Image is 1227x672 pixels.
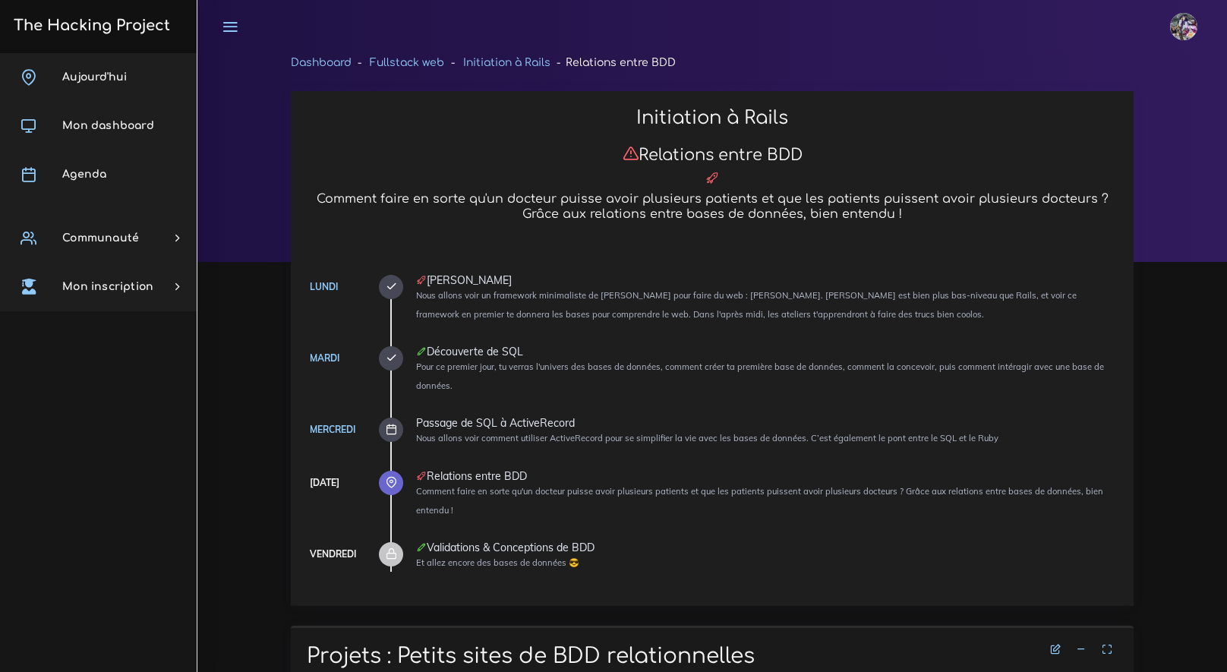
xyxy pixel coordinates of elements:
div: Relations entre BDD [416,471,1118,481]
small: Comment faire en sorte qu'un docteur puisse avoir plusieurs patients et que les patients puissent... [416,486,1103,516]
h1: Projets : Petits sites de BDD relationnelles [307,644,1118,670]
span: Mon inscription [62,281,153,292]
small: Pour ce premier jour, tu verras l'univers des bases de données, comment créer ta première base de... [416,361,1104,391]
div: Validations & Conceptions de BDD [416,542,1118,553]
div: [PERSON_NAME] [416,275,1118,286]
h5: Comment faire en sorte qu'un docteur puisse avoir plusieurs patients et que les patients puissent... [307,192,1118,221]
div: Passage de SQL à ActiveRecord [416,418,1118,428]
a: Fullstack web [370,57,444,68]
i: Attention : nous n'avons pas encore reçu ton projet aujourd'hui. N'oublie pas de le soumettre en ... [623,145,639,161]
a: Dashboard [291,57,352,68]
i: Projet à rendre ce jour-là [416,471,427,481]
span: Aujourd'hui [62,71,127,83]
a: Mercredi [310,424,355,435]
h3: The Hacking Project [9,17,170,34]
h3: Relations entre BDD [307,145,1118,165]
span: Communauté [62,232,139,244]
a: Mardi [310,352,339,364]
i: Corrections cette journée là [416,346,427,357]
i: Projet à rendre ce jour-là [416,275,427,286]
i: Corrections cette journée là [416,542,427,553]
span: Agenda [62,169,106,180]
small: Et allez encore des bases de données 😎 [416,557,579,568]
a: Initiation à Rails [463,57,550,68]
span: Mon dashboard [62,120,154,131]
small: Nous allons voir comment utiliser ActiveRecord pour se simplifier la vie avec les bases de donnée... [416,433,998,443]
div: Vendredi [310,546,356,563]
div: [DATE] [310,475,339,491]
img: eg54bupqcshyolnhdacp.jpg [1170,13,1197,40]
i: Projet à rendre ce jour-là [705,171,719,185]
li: Relations entre BDD [550,53,676,72]
div: Découverte de SQL [416,346,1118,357]
small: Nous allons voir un framework minimaliste de [PERSON_NAME] pour faire du web : [PERSON_NAME]. [PE... [416,290,1077,320]
h2: Initiation à Rails [307,107,1118,129]
a: Lundi [310,281,338,292]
